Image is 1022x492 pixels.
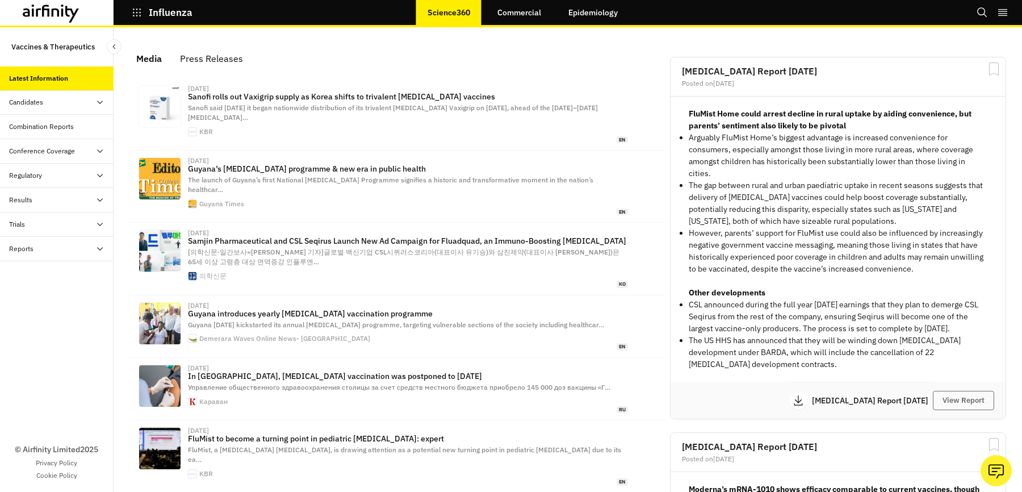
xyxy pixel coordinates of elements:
[617,406,628,414] span: ru
[9,146,75,156] div: Conference Coverage
[188,434,628,443] p: FluMist to become a turning point in pediatric [MEDICAL_DATA]: expert
[188,383,610,391] span: Управление общественного здравоохранения столицы за счет средств местного бюджета приобрело 145 0...
[136,50,162,67] div: Media
[129,358,665,420] a: [DATE]In [GEOGRAPHIC_DATA], [MEDICAL_DATA] vaccination was postponed to [DATE]Управление обществе...
[987,437,1001,452] svg: Bookmark Report
[188,230,209,236] div: [DATE]
[188,103,598,122] span: Sanofi said [DATE] it began nationwide distribution of its trivalent [MEDICAL_DATA] Vaxigrip on [...
[617,281,628,288] span: ko
[689,227,987,275] p: However, parents’ support for FluMist use could also be influenced by increasingly negative gover...
[682,80,994,87] div: Posted on [DATE]
[9,170,42,181] div: Regulatory
[189,335,196,343] img: favicon.ico
[199,128,213,135] div: KBR
[36,470,77,481] a: Cookie Policy
[199,335,370,342] div: Demerara Waves Online News- [GEOGRAPHIC_DATA]
[199,470,213,477] div: KBR
[188,248,619,266] span: [의학신문·일간보사=[PERSON_NAME] 기자]글로벌 백신기업 CSL시퀴러스코리아(대표이사 유기승)와 삼진제약(대표이사 [PERSON_NAME])은 65세 이상 고령층 대...
[189,128,196,136] img: faviconV2
[9,219,25,230] div: Trials
[180,50,243,67] div: Press Releases
[689,180,987,227] p: The gap between rural and urban paediatric uptake in recent seasons suggests that delivery of [ME...
[689,287,765,298] strong: Other developments
[129,78,665,151] a: [DATE]Sanofi rolls out Vaxigrip supply as Korea shifts to trivalent [MEDICAL_DATA] vaccinesSanofi...
[199,273,227,280] div: 의학신문
[981,455,1012,486] button: Ask our analysts
[15,444,98,456] p: © Airfinity Limited 2025
[689,335,987,370] p: The US HHS has announced that they will be winding down [MEDICAL_DATA] development under BARDA, w...
[139,428,181,469] img: 29016_30909_4154_v150.jpg
[188,236,628,245] p: Samjin Pharmaceutical and CSL Seqirus Launch New Ad Campaign for Fluadquad, an Immuno-Boosting [M...
[189,272,196,280] img: favicon.ico
[682,66,994,76] h2: [MEDICAL_DATA] Report [DATE]
[188,427,209,434] div: [DATE]
[617,343,628,351] span: en
[188,309,628,318] p: Guyana introduces yearly [MEDICAL_DATA] vaccination programme
[188,320,604,329] span: Guyana [DATE] kickstarted its annual [MEDICAL_DATA] programme, targeting vulnerable sections of t...
[617,209,628,216] span: en
[199,201,244,207] div: Guyana Times
[689,299,987,335] p: CSL announced during the full year [DATE] earnings that they plan to demerge CSL Seqirus from the...
[129,295,665,358] a: [DATE]Guyana introduces yearly [MEDICAL_DATA] vaccination programmeGuyana [DATE] kickstarted its ...
[9,195,32,205] div: Results
[189,200,196,208] img: cropped-Times-logo-for-website.png
[107,39,122,54] button: Close Sidebar
[11,36,95,57] p: Vaccines & Therapeutics
[189,398,196,406] img: favicon-karavan-300x300.png
[139,158,181,199] img: website-header-Editorial.jpg
[188,85,209,92] div: [DATE]
[682,442,994,451] h2: [MEDICAL_DATA] Report [DATE]
[36,458,77,468] a: Privacy Policy
[188,365,209,372] div: [DATE]
[977,3,988,22] button: Search
[689,132,987,180] p: Arguably FluMist Home’s biggest advantage is increased convenience for consumers, especially amon...
[933,391,994,410] button: View Report
[139,86,181,127] img: 29061_30962_2033_v150.jpg
[188,92,628,101] p: Sanofi rolls out Vaxigrip supply as Korea shifts to trivalent [MEDICAL_DATA] vaccines
[139,303,181,344] img: Flu-Vaccine1.jpg
[9,73,68,84] div: Latest Information
[188,157,209,164] div: [DATE]
[689,109,971,131] strong: FluMist Home could arrest decline in rural uptake by aiding convenience, but parents’ sentiment a...
[129,223,665,295] a: [DATE]Samjin Pharmaceutical and CSL Seqirus Launch New Ad Campaign for Fluadquad, an Immuno-Boost...
[188,302,209,309] div: [DATE]
[682,456,994,462] div: Posted on [DATE]
[9,122,74,132] div: Combination Reports
[139,365,181,407] img: 62eb9ecb05055432138436.jpg
[188,445,621,464] span: FluMist, a [MEDICAL_DATA] [MEDICAL_DATA], is drawing attention as a potential new turning point i...
[617,478,628,486] span: en
[129,151,665,223] a: [DATE]Guyana’s [MEDICAL_DATA] programme & new era in public healthThe launch of Guyana’s first Na...
[139,230,181,272] img: 2258057_292094_923_v150.jpg
[188,372,628,381] p: In [GEOGRAPHIC_DATA], [MEDICAL_DATA] vaccination was postponed to [DATE]
[188,164,628,173] p: Guyana’s [MEDICAL_DATA] programme & new era in public health
[812,397,933,405] p: [MEDICAL_DATA] Report [DATE]
[149,7,192,18] p: Influenza
[9,97,43,107] div: Candidates
[428,8,470,17] p: Science360
[987,62,1001,76] svg: Bookmark Report
[189,470,196,478] img: snslogo_20221202115004.jpg
[617,136,628,144] span: en
[188,176,593,194] span: The launch of Guyana’s first National [MEDICAL_DATA] Programme signifies a historic and transform...
[9,244,33,254] div: Reports
[132,3,192,22] button: Influenza
[199,398,228,405] div: Караван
